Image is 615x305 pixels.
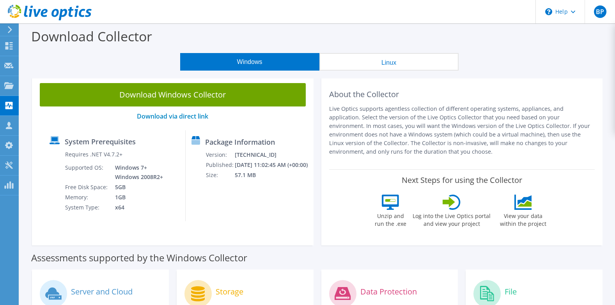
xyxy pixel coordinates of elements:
[109,182,165,192] td: 5GB
[205,138,275,146] label: Package Information
[545,8,552,15] svg: \n
[31,27,152,45] label: Download Collector
[505,288,517,296] label: File
[234,160,310,170] td: [DATE] 11:02:45 AM (+00:00)
[402,176,522,185] label: Next Steps for using the Collector
[65,192,109,202] td: Memory:
[65,202,109,213] td: System Type:
[234,170,310,180] td: 57.1 MB
[71,288,133,296] label: Server and Cloud
[65,138,136,145] label: System Prerequisites
[206,160,235,170] td: Published:
[109,202,165,213] td: x64
[109,163,165,182] td: Windows 7+ Windows 2008R2+
[206,170,235,180] td: Size:
[65,151,122,158] label: Requires .NET V4.7.2+
[206,150,235,160] td: Version:
[31,254,247,262] label: Assessments supported by the Windows Collector
[329,90,595,99] h2: About the Collector
[372,210,408,228] label: Unzip and run the .exe
[319,53,459,71] button: Linux
[216,288,243,296] label: Storage
[137,112,208,121] a: Download via direct link
[180,53,319,71] button: Windows
[594,5,606,18] span: BP
[65,182,109,192] td: Free Disk Space:
[109,192,165,202] td: 1GB
[495,210,551,228] label: View your data within the project
[234,150,310,160] td: [TECHNICAL_ID]
[65,163,109,182] td: Supported OS:
[329,105,595,156] p: Live Optics supports agentless collection of different operating systems, appliances, and applica...
[40,83,306,106] a: Download Windows Collector
[412,210,491,228] label: Log into the Live Optics portal and view your project
[360,288,417,296] label: Data Protection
